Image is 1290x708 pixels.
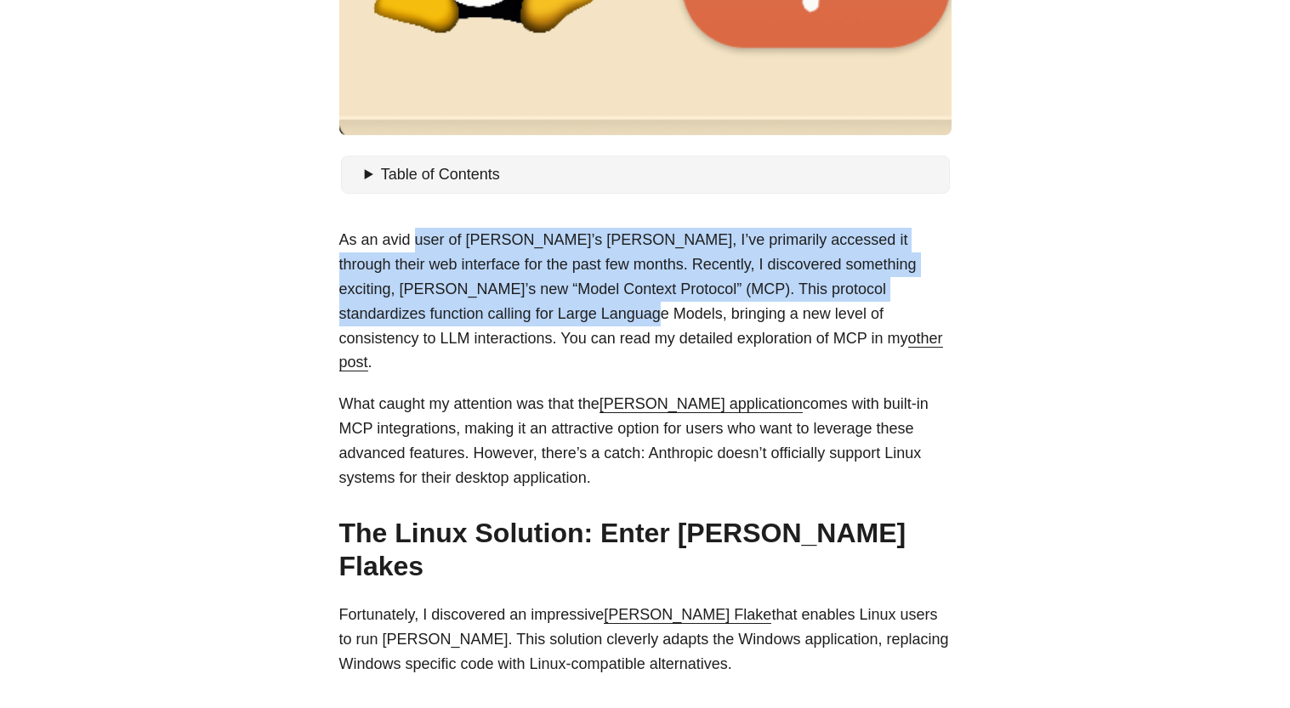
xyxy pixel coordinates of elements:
[365,162,943,187] summary: Table of Contents
[339,603,952,676] p: Fortunately, I discovered an impressive that enables Linux users to run [PERSON_NAME]. This solut...
[339,517,952,582] h2: The Linux Solution: Enter [PERSON_NAME] Flakes
[339,392,952,490] p: What caught my attention was that the comes with built-in MCP integrations, making it an attracti...
[339,228,952,375] p: As an avid user of [PERSON_NAME]’s [PERSON_NAME], I’ve primarily accessed it through their web in...
[381,166,500,183] span: Table of Contents
[339,330,943,371] a: other post
[600,395,803,412] a: [PERSON_NAME] application
[604,606,771,623] a: [PERSON_NAME] Flake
